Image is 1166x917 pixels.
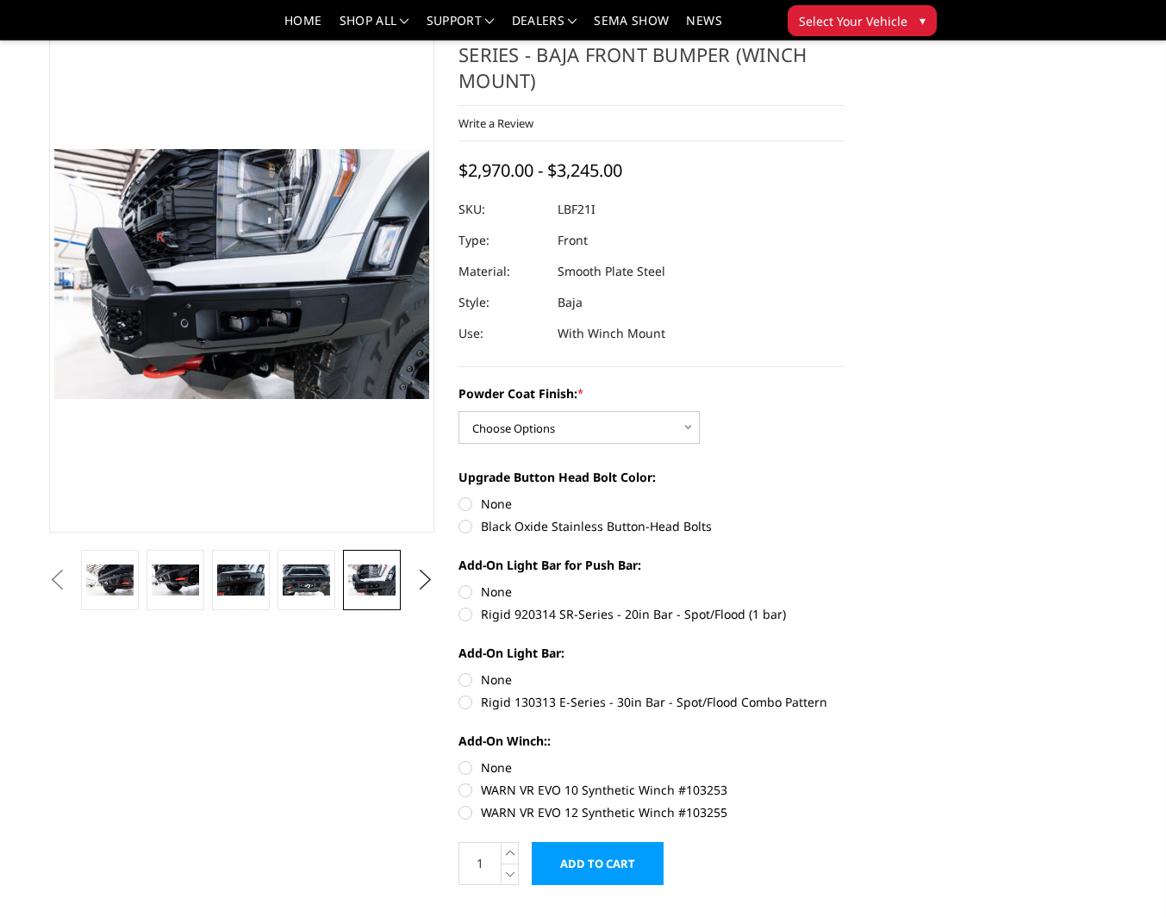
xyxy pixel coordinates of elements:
[45,567,71,593] button: Previous
[458,671,845,689] label: None
[413,567,439,593] button: Next
[788,5,937,36] button: Select Your Vehicle
[458,732,845,750] label: Add-On Winch::
[458,583,845,601] label: None
[458,287,545,318] dt: Style:
[458,644,845,662] label: Add-On Light Bar:
[458,194,545,225] dt: SKU:
[686,15,721,40] a: News
[283,565,329,596] img: 2021-2025 Ford Raptor - Freedom Series - Baja Front Bumper (winch mount)
[512,15,577,40] a: Dealers
[458,318,545,349] dt: Use:
[920,11,926,29] span: ▾
[86,565,133,596] img: 2021-2025 Ford Raptor - Freedom Series - Baja Front Bumper (winch mount)
[458,495,845,513] label: None
[458,556,845,574] label: Add-On Light Bar for Push Bar:
[458,517,845,535] label: Black Oxide Stainless Button-Head Bolts
[458,758,845,777] label: None
[284,15,321,40] a: Home
[49,16,435,533] a: 2021-2025 Ford Raptor - Freedom Series - Baja Front Bumper (winch mount)
[558,287,583,318] dd: Baja
[558,256,665,287] dd: Smooth Plate Steel
[458,115,533,131] a: Write a Review
[458,605,845,623] label: Rigid 920314 SR-Series - 20in Bar - Spot/Flood (1 bar)
[152,565,198,596] img: 2021-2025 Ford Raptor - Freedom Series - Baja Front Bumper (winch mount)
[458,384,845,402] label: Powder Coat Finish:
[558,318,665,349] dd: With Winch Mount
[458,781,845,799] label: WARN VR EVO 10 Synthetic Winch #103253
[594,15,669,40] a: SEMA Show
[532,842,664,885] input: Add to Cart
[458,256,545,287] dt: Material:
[217,565,264,596] img: 2021-2025 Ford Raptor - Freedom Series - Baja Front Bumper (winch mount)
[458,159,622,182] span: $2,970.00 - $3,245.00
[427,15,495,40] a: Support
[340,15,409,40] a: shop all
[799,12,907,30] span: Select Your Vehicle
[558,194,595,225] dd: LBF21I
[458,225,545,256] dt: Type:
[558,225,588,256] dd: Front
[458,468,845,486] label: Upgrade Button Head Bolt Color:
[458,16,845,106] h1: [DATE]-[DATE] Ford Raptor - Freedom Series - Baja Front Bumper (winch mount)
[348,565,395,596] img: 2021-2025 Ford Raptor - Freedom Series - Baja Front Bumper (winch mount)
[458,693,845,711] label: Rigid 130313 E-Series - 30in Bar - Spot/Flood Combo Pattern
[458,803,845,821] label: WARN VR EVO 12 Synthetic Winch #103255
